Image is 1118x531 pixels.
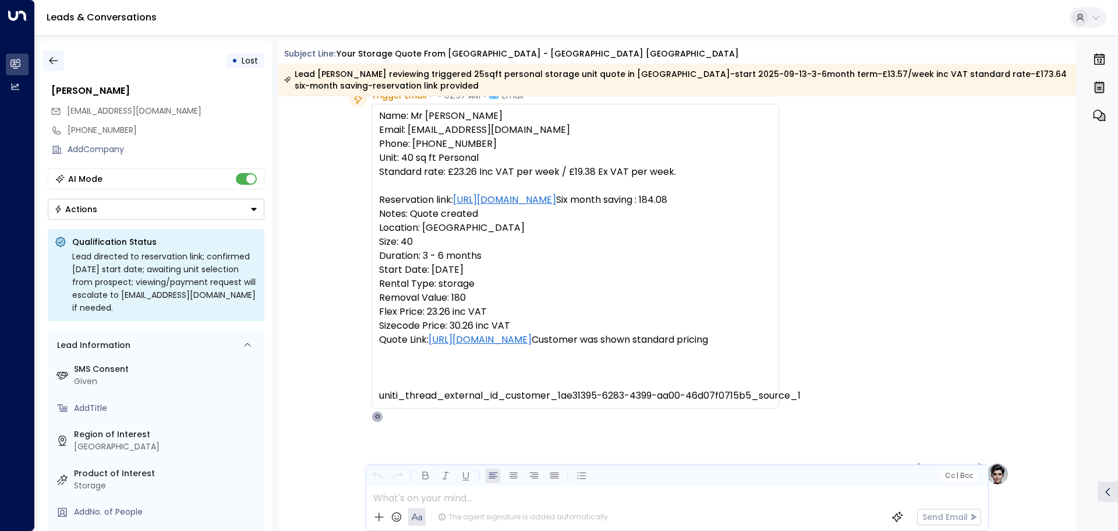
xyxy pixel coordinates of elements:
p: Qualification Status [72,236,257,248]
label: SMS Consent [74,363,260,375]
button: Undo [370,469,384,483]
div: Lead directed to reservation link; confirmed [DATE] start date; awaiting unit selection from pros... [72,250,257,314]
span: Subject Line: [284,48,335,59]
div: [PHONE_NUMBER] [68,124,264,136]
div: Storage [74,480,260,492]
div: Lead Information [53,339,130,351]
span: Email [841,462,862,474]
button: Redo [390,469,405,483]
a: [URL][DOMAIN_NAME] [429,333,532,347]
div: Button group with a nested menu [48,199,264,220]
div: O [372,411,383,423]
a: [URL][DOMAIN_NAME] [453,193,556,207]
div: Actions [54,204,97,214]
div: The agent signature is added automatically [438,512,608,522]
div: Lead [PERSON_NAME] reviewing triggered 25sqft personal storage unit quote in [GEOGRAPHIC_DATA]-st... [284,68,1070,92]
div: • [232,50,238,71]
a: Leads & Conversations [47,10,157,24]
div: Your storage quote from [GEOGRAPHIC_DATA] - [GEOGRAPHIC_DATA] [GEOGRAPHIC_DATA] [337,48,739,60]
span: • [911,462,914,474]
img: profile-logo.png [986,462,1009,486]
span: dplattdap6@googlemail.com [67,105,201,117]
span: Cc Bcc [944,472,972,480]
span: 03:04 AM [871,462,908,474]
div: [GEOGRAPHIC_DATA] [74,441,260,453]
button: Actions [48,199,264,220]
div: Given [74,375,260,388]
div: AddNo. of People [74,506,260,518]
div: [PERSON_NAME] [51,84,264,98]
span: • [865,462,868,474]
label: Product of Interest [74,467,260,480]
pre: Name: Mr [PERSON_NAME] Email: [EMAIL_ADDRESS][DOMAIN_NAME] Phone: [PHONE_NUMBER] Unit: 40 sq ft P... [379,109,772,403]
div: AddCompany [68,143,264,156]
div: AI Mode [68,173,102,185]
button: Cc|Bcc [940,470,977,481]
span: | [956,472,958,480]
span: Lost [242,55,258,66]
span: [PERSON_NAME] [917,462,981,474]
label: Region of Interest [74,428,260,441]
div: AddTitle [74,402,260,414]
span: [EMAIL_ADDRESS][DOMAIN_NAME] [67,105,201,117]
